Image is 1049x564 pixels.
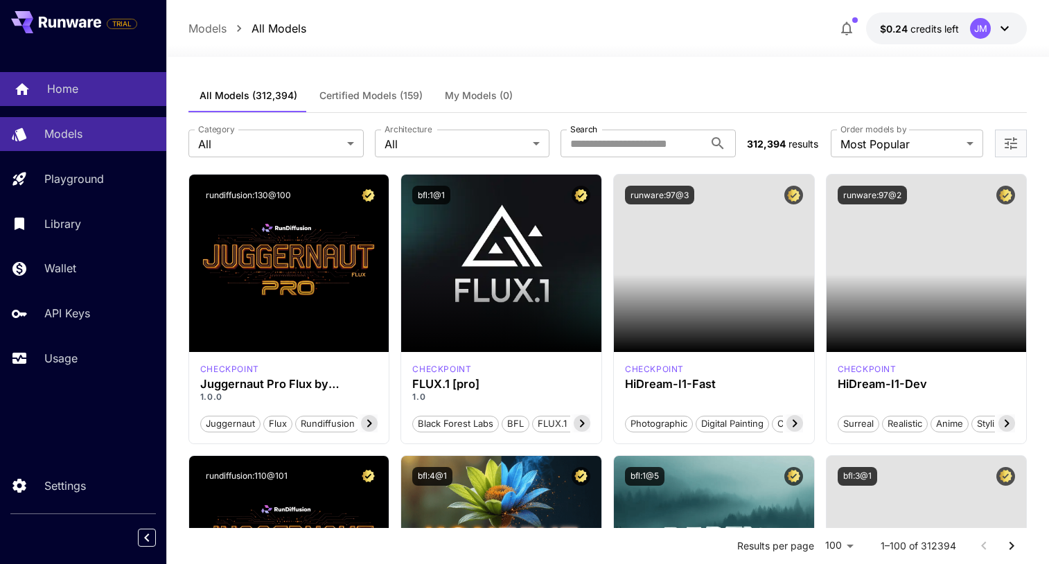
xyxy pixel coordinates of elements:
[412,363,471,376] div: fluxpro
[838,467,877,486] button: bfl:3@1
[931,417,968,431] span: Anime
[970,18,991,39] div: JM
[996,467,1015,486] button: Certified Model – Vetted for best performance and includes a commercial license.
[866,12,1027,44] button: $0.23948JM
[838,363,897,376] div: HiDream Dev
[737,539,814,553] p: Results per page
[44,125,82,142] p: Models
[882,414,928,432] button: Realistic
[296,417,360,431] span: rundiffusion
[200,186,297,204] button: rundiffusion:130@100
[319,89,423,102] span: Certified Models (159)
[412,414,499,432] button: Black Forest Labs
[47,80,78,97] p: Home
[198,136,342,152] span: All
[883,417,927,431] span: Realistic
[880,23,910,35] span: $0.24
[107,19,136,29] span: TRIAL
[626,417,692,431] span: Photographic
[838,186,907,204] button: runware:97@2
[412,467,452,486] button: bfl:4@1
[838,417,879,431] span: Surreal
[385,136,528,152] span: All
[188,20,306,37] nav: breadcrumb
[784,467,803,486] button: Certified Model – Vetted for best performance and includes a commercial license.
[625,186,694,204] button: runware:97@3
[572,186,590,204] button: Certified Model – Vetted for best performance and includes a commercial license.
[820,536,858,556] div: 100
[107,15,137,32] span: Add your payment card to enable full platform functionality.
[502,417,529,431] span: BFL
[972,417,1015,431] span: Stylized
[413,417,498,431] span: Black Forest Labs
[44,350,78,367] p: Usage
[625,378,803,391] h3: HiDream-I1-Fast
[880,21,959,36] div: $0.23948
[696,414,769,432] button: Digital Painting
[625,414,693,432] button: Photographic
[200,414,261,432] button: juggernaut
[910,23,959,35] span: credits left
[188,20,227,37] a: Models
[840,123,906,135] label: Order models by
[840,136,961,152] span: Most Popular
[971,414,1016,432] button: Stylized
[200,378,378,391] h3: Juggernaut Pro Flux by RunDiffusion
[996,186,1015,204] button: Certified Model – Vetted for best performance and includes a commercial license.
[200,467,293,486] button: rundiffusion:110@101
[295,414,360,432] button: rundiffusion
[502,414,529,432] button: BFL
[784,186,803,204] button: Certified Model – Vetted for best performance and includes a commercial license.
[44,477,86,494] p: Settings
[772,414,825,432] button: Cinematic
[138,529,156,547] button: Collapse sidebar
[44,305,90,321] p: API Keys
[412,378,590,391] h3: FLUX.1 [pro]
[625,363,684,376] div: HiDream Fast
[445,89,513,102] span: My Models (0)
[838,363,897,376] p: checkpoint
[200,89,297,102] span: All Models (312,394)
[412,363,471,376] p: checkpoint
[264,417,292,431] span: flux
[1003,135,1019,152] button: Open more filters
[148,525,166,550] div: Collapse sidebar
[44,170,104,187] p: Playground
[198,123,235,135] label: Category
[201,417,260,431] span: juggernaut
[625,363,684,376] p: checkpoint
[773,417,825,431] span: Cinematic
[200,363,259,376] p: checkpoint
[572,467,590,486] button: Certified Model – Vetted for best performance and includes a commercial license.
[696,417,768,431] span: Digital Painting
[412,186,450,204] button: bfl:1@1
[412,391,590,403] p: 1.0
[263,414,292,432] button: flux
[998,532,1025,560] button: Go to next page
[570,123,597,135] label: Search
[931,414,969,432] button: Anime
[533,417,596,431] span: FLUX.1 [pro]
[838,378,1016,391] h3: HiDream-I1-Dev
[532,414,597,432] button: FLUX.1 [pro]
[385,123,432,135] label: Architecture
[625,467,664,486] button: bfl:1@5
[838,414,879,432] button: Surreal
[788,138,818,150] span: results
[881,539,956,553] p: 1–100 of 312394
[44,215,81,232] p: Library
[200,363,259,376] div: FLUX.1 D
[252,20,306,37] a: All Models
[200,391,378,403] p: 1.0.0
[747,138,786,150] span: 312,394
[359,186,378,204] button: Certified Model – Vetted for best performance and includes a commercial license.
[44,260,76,276] p: Wallet
[359,467,378,486] button: Certified Model – Vetted for best performance and includes a commercial license.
